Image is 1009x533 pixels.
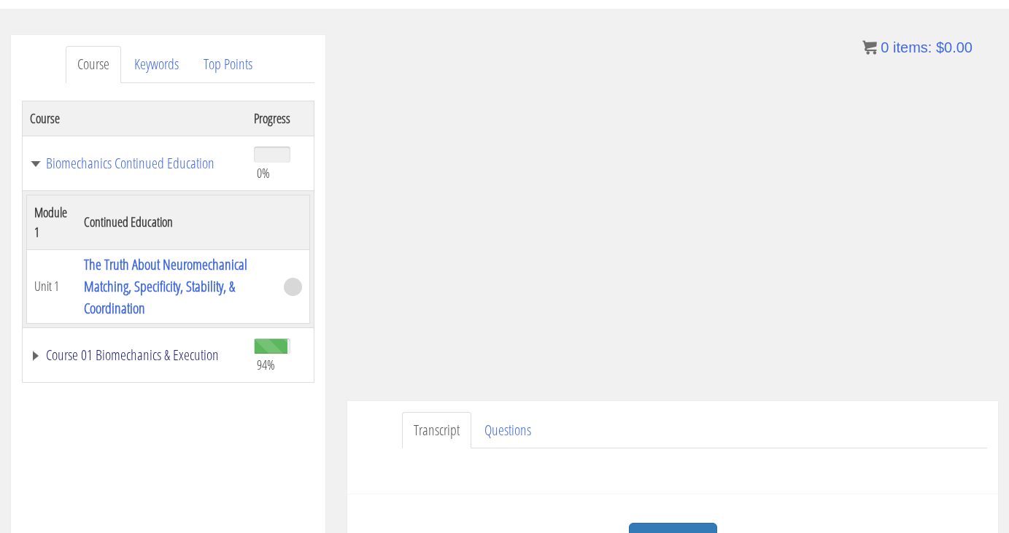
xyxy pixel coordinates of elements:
a: Biomechanics Continued Education [30,156,239,171]
a: Questions [473,412,543,449]
a: The Truth About Neuromechanical Matching, Specificity, Stability, & Coordination [84,254,247,318]
a: Course 01 Biomechanics & Execution [30,348,239,362]
a: Keywords [123,46,190,83]
a: Top Points [192,46,264,83]
th: Continued Education [77,195,277,249]
span: 0 [881,39,889,55]
th: Course [23,101,247,136]
a: Transcript [402,412,471,449]
img: icon11.png [862,40,877,55]
span: items: [893,39,932,55]
th: Module 1 [27,195,77,249]
a: Course [66,46,121,83]
bdi: 0.00 [936,39,973,55]
span: 94% [257,357,275,373]
span: 0% [257,165,270,181]
span: $ [936,39,944,55]
th: Progress [247,101,314,136]
a: 0 items: $0.00 [862,39,973,55]
td: Unit 1 [27,249,77,323]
